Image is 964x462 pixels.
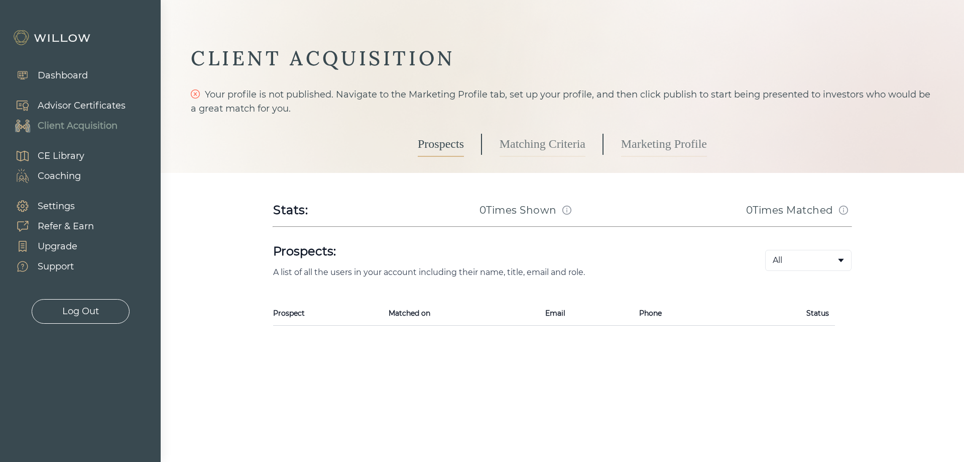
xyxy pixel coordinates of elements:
div: Stats: [273,202,308,218]
a: Refer & Earn [5,216,94,236]
div: Dashboard [38,69,88,82]
a: CE Library [5,146,84,166]
span: caret-down [837,256,845,264]
span: close-circle [191,89,200,99]
a: Dashboard [5,65,88,85]
div: CE Library [38,149,84,163]
img: Willow [13,30,93,46]
a: Prospects [418,132,464,157]
th: Email [539,301,633,326]
th: Phone [633,301,734,326]
h3: 0 Times Shown [479,203,557,217]
a: Upgrade [5,236,94,256]
a: Coaching [5,166,84,186]
a: Advisor Certificates [5,96,126,116]
button: Match info [559,202,575,218]
div: Log Out [62,305,99,318]
th: Status [734,301,835,326]
a: Client Acquisition [5,116,126,136]
a: Settings [5,196,94,216]
h3: 0 Times Matched [746,203,833,217]
div: Coaching [38,169,81,183]
a: Matching Criteria [500,132,585,157]
div: Upgrade [38,240,77,253]
div: CLIENT ACQUISITION [191,45,934,71]
div: Refer & Earn [38,220,94,233]
span: info-circle [562,206,571,215]
div: Support [38,260,74,273]
th: Matched on [383,301,539,326]
div: Client Acquisition [38,119,117,133]
div: Advisor Certificates [38,99,126,113]
span: All [773,254,782,266]
button: Match info [835,202,852,218]
h1: Prospects: [273,243,733,259]
div: Your profile is not published. Navigate to the Marketing Profile tab, set up your profile, and th... [191,87,934,116]
th: Prospect [273,301,383,326]
span: info-circle [839,206,848,215]
p: A list of all the users in your account including their name, title, email and role. [273,267,733,277]
div: Settings [38,200,75,213]
a: Marketing Profile [621,132,707,157]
